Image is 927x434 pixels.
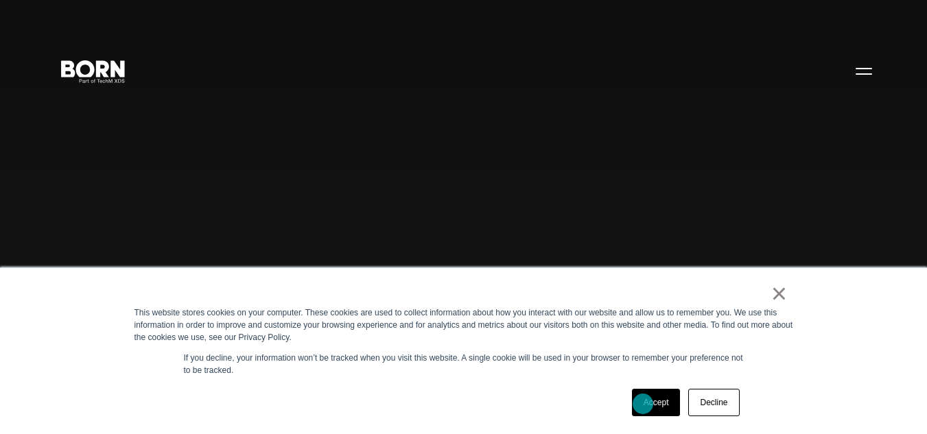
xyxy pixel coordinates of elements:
div: This website stores cookies on your computer. These cookies are used to collect information about... [134,306,793,343]
a: Accept [632,389,681,416]
p: If you decline, your information won’t be tracked when you visit this website. A single cookie wi... [184,352,744,376]
a: × [771,287,788,300]
button: Open [847,56,880,85]
a: Decline [688,389,739,416]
